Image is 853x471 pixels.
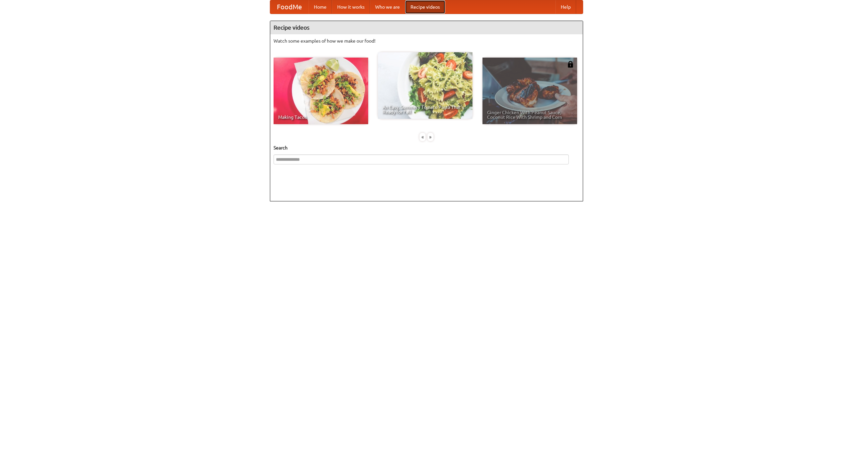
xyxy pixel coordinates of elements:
p: Watch some examples of how we make our food! [274,38,579,44]
a: An Easy, Summery Tomato Pasta That's Ready for Fall [378,52,472,119]
a: Who we are [370,0,405,14]
h4: Recipe videos [270,21,583,34]
a: Recipe videos [405,0,445,14]
span: Making Tacos [278,115,364,119]
a: FoodMe [270,0,309,14]
span: An Easy, Summery Tomato Pasta That's Ready for Fall [383,105,468,114]
img: 483408.png [567,61,574,68]
a: Home [309,0,332,14]
div: « [420,133,426,141]
a: How it works [332,0,370,14]
div: » [427,133,433,141]
h5: Search [274,144,579,151]
a: Making Tacos [274,58,368,124]
a: Help [555,0,576,14]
